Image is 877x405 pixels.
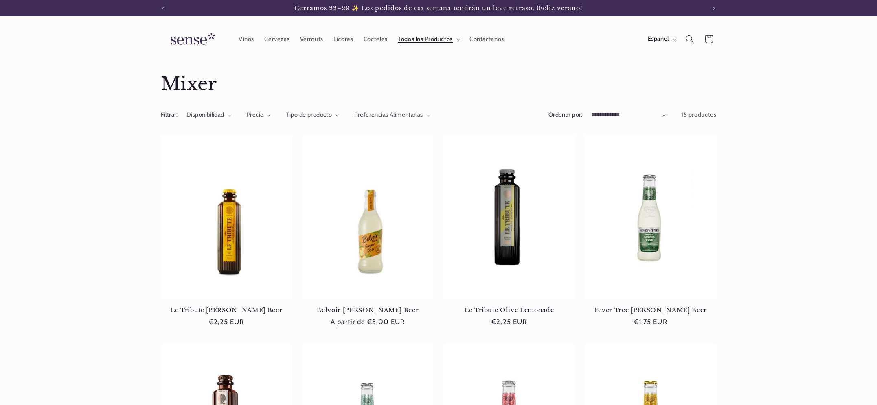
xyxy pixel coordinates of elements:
label: Ordenar por: [548,111,583,118]
a: Cervezas [259,30,295,48]
a: Cócteles [358,30,392,48]
span: Español [648,35,669,44]
a: Contáctanos [464,30,509,48]
summary: Precio [247,111,271,120]
a: Vinos [233,30,259,48]
a: Le Tribute [PERSON_NAME] Beer [161,307,292,314]
img: Sense [161,28,222,51]
span: Vinos [239,35,254,43]
summary: Búsqueda [680,30,699,48]
summary: Disponibilidad (0 seleccionado) [186,111,232,120]
h2: Filtrar: [161,111,178,120]
summary: Todos los Productos [392,30,464,48]
span: 15 productos [681,111,717,118]
span: Licores [333,35,353,43]
summary: Tipo de producto (0 seleccionado) [286,111,340,120]
a: Le Tribute Olive Lemonade [443,307,575,314]
span: Cócteles [364,35,388,43]
span: Precio [247,111,264,118]
span: Disponibilidad [186,111,224,118]
a: Fever Tree [PERSON_NAME] Beer [585,307,716,314]
a: Licores [329,30,359,48]
a: Sense [158,24,225,54]
button: Español [642,31,680,47]
span: Cerramos 22–29 ✨ Los pedidos de esa semana tendrán un leve retraso. ¡Feliz verano! [294,4,582,12]
span: Contáctanos [469,35,504,43]
a: Vermuts [295,30,329,48]
a: Belvoir [PERSON_NAME] Beer [302,307,434,314]
h1: Mixer [161,73,717,96]
summary: Preferencias Alimentarias (0 seleccionado) [354,111,430,120]
span: Todos los Productos [398,35,453,43]
span: Vermuts [300,35,323,43]
span: Tipo de producto [286,111,332,118]
span: Preferencias Alimentarias [354,111,423,118]
span: Cervezas [264,35,289,43]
